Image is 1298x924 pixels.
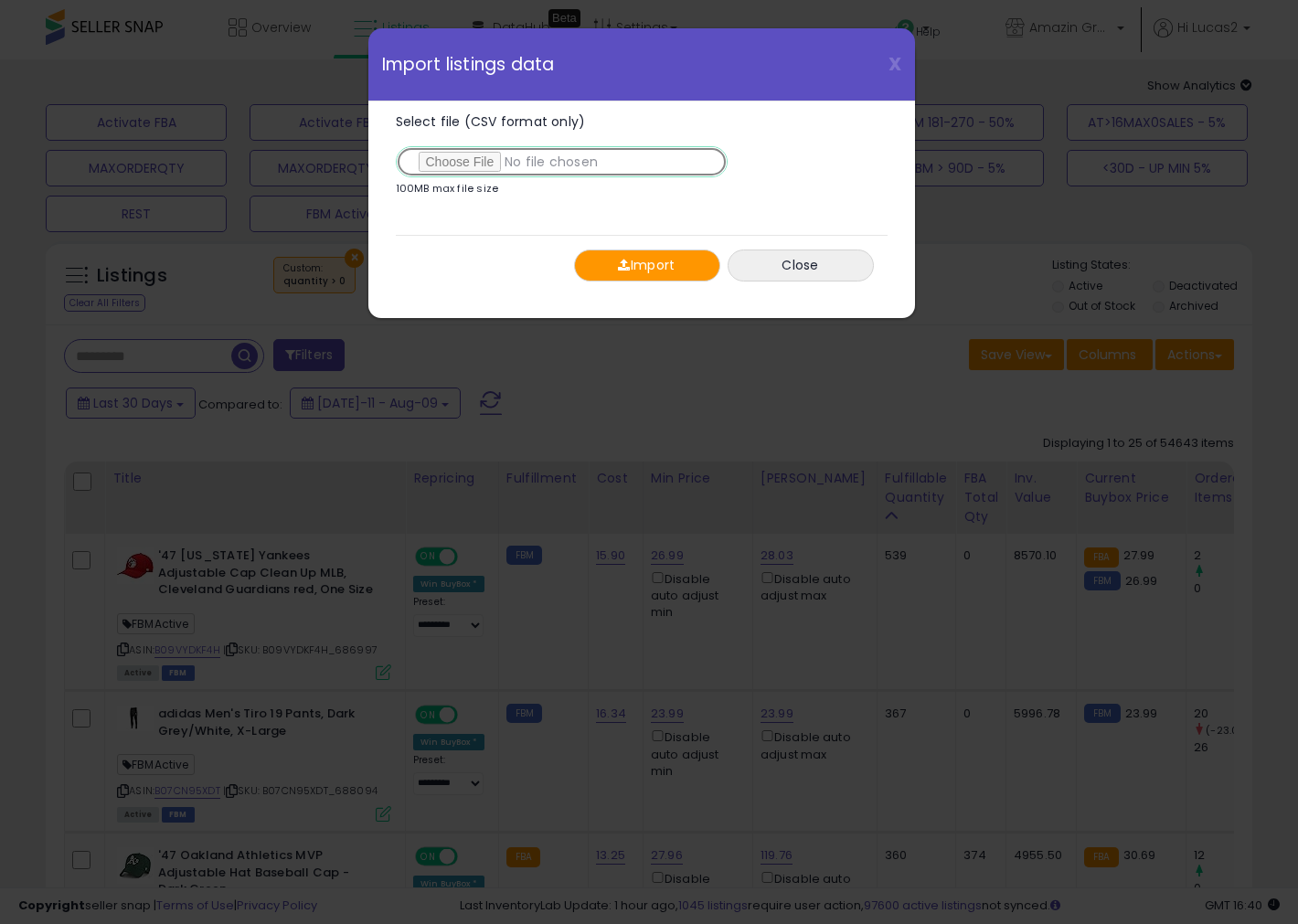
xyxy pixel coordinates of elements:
[382,56,555,73] span: Import listings data
[396,112,586,131] span: Select file (CSV format only)
[396,184,499,194] p: 100MB max file size
[888,51,901,77] span: X
[574,250,720,281] button: Import
[728,250,874,281] button: Close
